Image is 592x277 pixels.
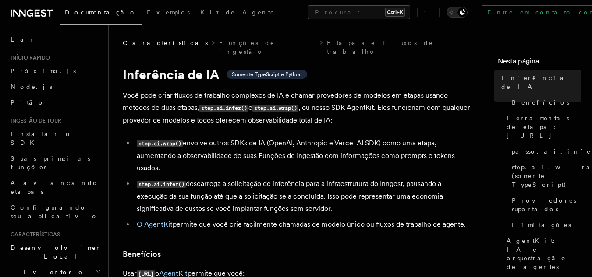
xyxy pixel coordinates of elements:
button: Desenvolvimento Local [7,240,103,264]
font: Funções de ingestão [219,39,275,55]
font: Limitações [512,221,571,228]
font: Pitão [11,99,45,106]
a: Etapas e fluxos de trabalho [327,39,473,56]
font: descarrega a solicitação de inferência para a infraestrutura do Inngest, pausando a execução da s... [137,179,443,213]
font: e [248,103,252,112]
font: Início rápido [11,55,50,61]
a: Lar [7,32,103,47]
font: AgentKit: IA e orquestração de agentes [507,237,567,270]
a: Limitações [508,217,581,233]
font: Nesta página [498,57,539,65]
a: step.ai.wrap() (somente TypeScript) [508,159,581,193]
a: Benefícios [123,248,161,260]
font: Documentação [65,9,136,16]
a: Pitão [7,95,103,110]
a: Configurando seu aplicativo [7,200,103,224]
font: Alavancando etapas [11,179,99,195]
font: Inferência de IA [501,74,570,90]
font: envolve outros SDKs de IA (OpenAI, Anthropic e Vercel AI SDK) como uma etapa, aumentando a observ... [137,139,455,172]
font: Kit de Agente [200,9,275,16]
font: Suas primeiras funções [11,155,90,171]
font: Somente TypeScript e Python [232,71,302,77]
a: Exemplos [142,3,195,24]
code: step.ai.wrap() [252,105,298,112]
font: Benefícios [123,249,161,259]
font: Procurar... [315,9,382,16]
code: step.ai.wrap() [137,140,183,147]
kbd: Ctrl+K [385,8,405,17]
font: Ferramentas de etapa: [URL] [507,115,569,139]
code: step.ai.infer() [199,105,248,112]
button: Procurar...Ctrl+K [308,5,410,19]
code: step.ai.infer() [137,181,186,188]
a: Inferência de IA [498,70,581,95]
font: Próximo.js [11,67,76,74]
a: Próximo.js [7,63,103,79]
font: Node.js [11,83,52,90]
font: Lar [11,36,35,43]
a: Ferramentas de etapa: [URL] [503,110,581,144]
font: Ingestão de tour [11,118,61,124]
a: Alavancando etapas [7,175,103,200]
a: Node.js [7,79,103,95]
font: Instalar o SDK [11,130,72,146]
font: permite que você crie facilmente chamadas de modelo único ou fluxos de trabalho de agente. [173,220,466,228]
a: O AgentKit [137,220,173,228]
font: Características [11,231,60,238]
a: Instalar o SDK [7,126,103,151]
a: Suas primeiras funções [7,151,103,175]
a: Benefícios [508,95,581,110]
a: Provedores suportados [508,193,581,217]
font: Configurando seu aplicativo [11,204,98,220]
font: Benefícios [512,99,569,106]
font: Características [123,39,208,46]
font: Desenvolvimento Local [11,244,111,260]
a: Funções de ingestão [219,39,316,56]
font: Você pode criar fluxos de trabalho complexos de IA e chamar provedores de modelos em etapas usand... [123,91,448,112]
font: Inferência de IA [123,67,220,82]
a: Kit de Agente [195,3,280,24]
font: Etapas e fluxos de trabalho [327,39,434,55]
font: Provedores suportados [512,197,576,213]
a: passo.ai.inferir() [508,144,581,159]
font: Exemplos [147,9,190,16]
button: Alternar modo escuro [447,7,468,18]
a: AgentKit: IA e orquestração de agentes [503,233,581,275]
a: Documentação [60,3,142,25]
